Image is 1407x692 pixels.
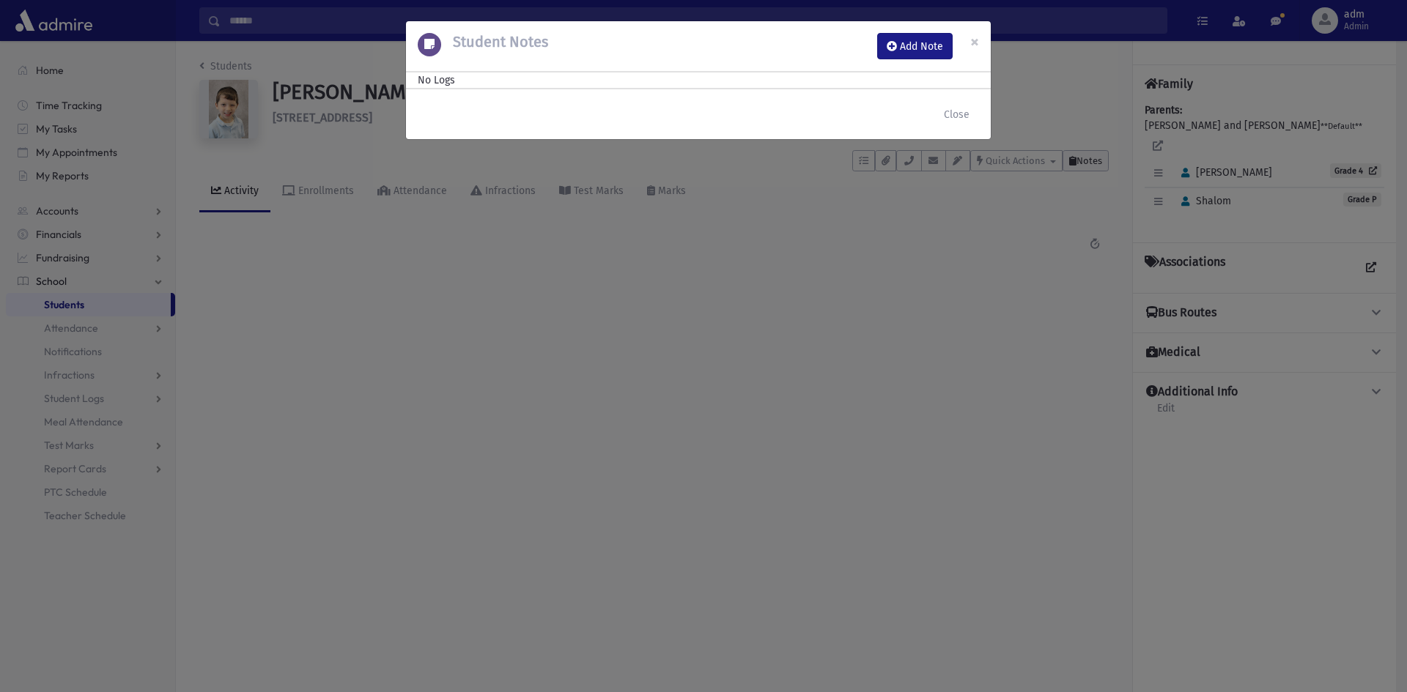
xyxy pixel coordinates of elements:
span: × [970,31,979,52]
h5: Student Notes [441,33,548,51]
button: Close [959,21,991,62]
div: No Logs [418,72,979,88]
button: Add Note [877,33,953,59]
button: Close [934,101,979,127]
